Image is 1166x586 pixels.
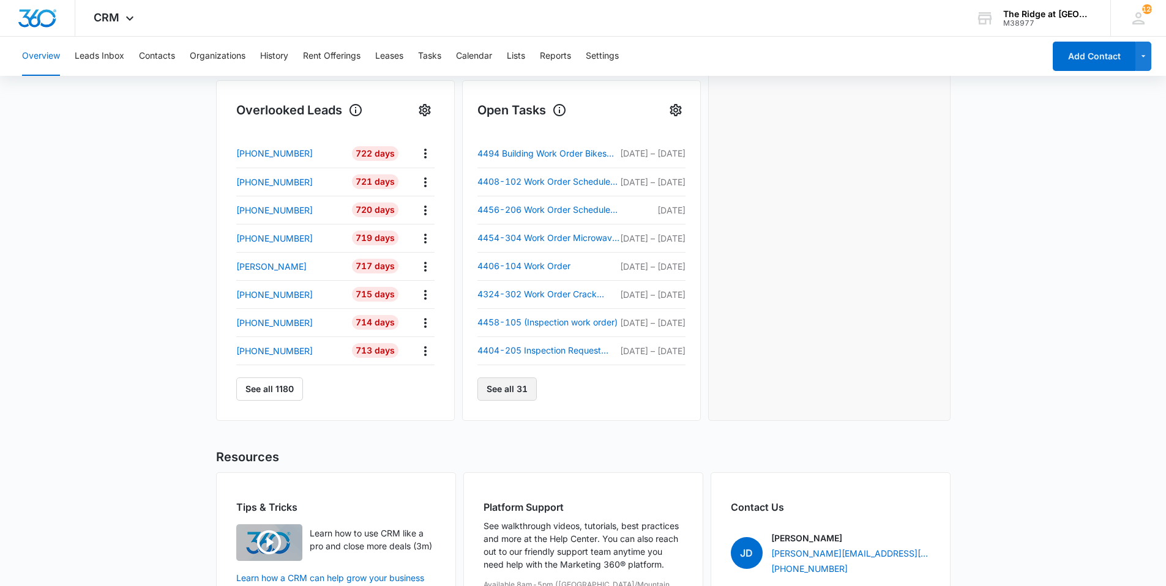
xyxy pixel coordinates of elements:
button: Tasks [418,37,441,76]
a: [PHONE_NUMBER] [236,288,343,301]
p: [PHONE_NUMBER] [236,204,313,217]
a: [PHONE_NUMBER] [771,562,848,575]
button: Actions [416,229,435,248]
button: Settings [586,37,619,76]
button: Actions [416,201,435,220]
div: account name [1003,9,1093,19]
div: 721 Days [352,174,398,189]
h2: Contact Us [731,500,930,514]
p: [PHONE_NUMBER] [236,232,313,245]
p: [DATE] – [DATE] [620,288,686,301]
p: See walkthrough videos, tutorials, best practices and more at the Help Center. You can also reach... [484,519,683,571]
a: [PHONE_NUMBER] [236,204,343,217]
button: Settings [666,100,686,120]
p: [DATE] – [DATE] [620,176,686,188]
button: Contacts [139,37,175,76]
a: [PHONE_NUMBER] [236,147,343,160]
p: [PHONE_NUMBER] [236,344,313,357]
button: Rent Offerings [303,37,361,76]
button: Leases [375,37,403,76]
div: 720 Days [352,202,398,217]
button: Actions [416,285,435,304]
p: Learn how to use CRM like a pro and close more deals (3m) [310,527,436,552]
a: [PHONE_NUMBER] [236,176,343,188]
h1: Overlooked Leads [236,101,363,119]
img: Learn how to use CRM like a pro and close more deals (3m) [236,524,302,561]
span: CRM [94,11,119,24]
button: Organizations [190,37,245,76]
h2: Tips & Tricks [236,500,436,514]
button: Actions [416,172,435,191]
a: 4324-302 Work Order Crack Above Front Door [477,287,620,302]
div: 715 Days [352,287,398,302]
p: [PHONE_NUMBER] [236,147,313,160]
button: Settings [415,100,435,120]
a: [PHONE_NUMBER] [236,344,343,357]
button: Add Contact [1053,42,1135,71]
h2: Resources [216,448,951,466]
span: JD [731,537,763,569]
p: [PERSON_NAME] [771,532,842,544]
button: Actions [416,257,435,276]
button: Lists [507,37,525,76]
p: [PHONE_NUMBER] [236,288,313,301]
a: [PERSON_NAME][EMAIL_ADDRESS][PERSON_NAME][DOMAIN_NAME] [771,547,930,560]
p: [PERSON_NAME] [236,260,307,273]
p: [DATE] – [DATE] [620,344,686,357]
a: See all 31 [477,377,537,401]
div: 719 Days [352,231,398,245]
button: Actions [416,144,435,163]
button: Actions [416,341,435,360]
a: 4404-205 Inspection Request Work Order [477,343,620,358]
div: 714 Days [352,315,398,330]
button: Leads Inbox [75,37,124,76]
a: [PHONE_NUMBER] [236,232,343,245]
button: History [260,37,288,76]
span: 125 [1142,4,1152,14]
p: [DATE] [620,204,686,217]
button: See all 1180 [236,377,303,401]
button: Reports [540,37,571,76]
div: 717 Days [352,259,398,273]
h2: Platform Support [484,500,683,514]
a: [PERSON_NAME] [236,260,343,273]
a: 4494 Building Work Order Bikes outside of bulding [477,146,620,161]
a: Learn how a CRM can help grow your business [236,571,436,584]
a: 4406-104 Work Order [477,259,620,273]
a: 4456-206 Work Order Scheduled Moffat [477,202,620,217]
button: Overview [22,37,60,76]
div: 722 Days [352,146,398,161]
p: [PHONE_NUMBER] [236,176,313,188]
div: 713 Days [352,343,398,358]
p: [DATE] – [DATE] [620,147,686,160]
div: account id [1003,19,1093,28]
p: [PHONE_NUMBER] [236,316,313,329]
a: 4454-304 Work Order Microwave Scheduled [PERSON_NAME] [477,231,620,245]
button: Actions [416,313,435,332]
p: [DATE] – [DATE] [620,260,686,273]
h1: Open Tasks [477,101,567,119]
div: notifications count [1142,4,1152,14]
button: Calendar [456,37,492,76]
p: [DATE] – [DATE] [620,316,686,329]
a: 4408-102 Work Order Scheduled [PERSON_NAME] [477,174,620,189]
p: [DATE] – [DATE] [620,232,686,245]
a: 4458-105 (Inspection work order) [477,315,620,330]
a: [PHONE_NUMBER] [236,316,343,329]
